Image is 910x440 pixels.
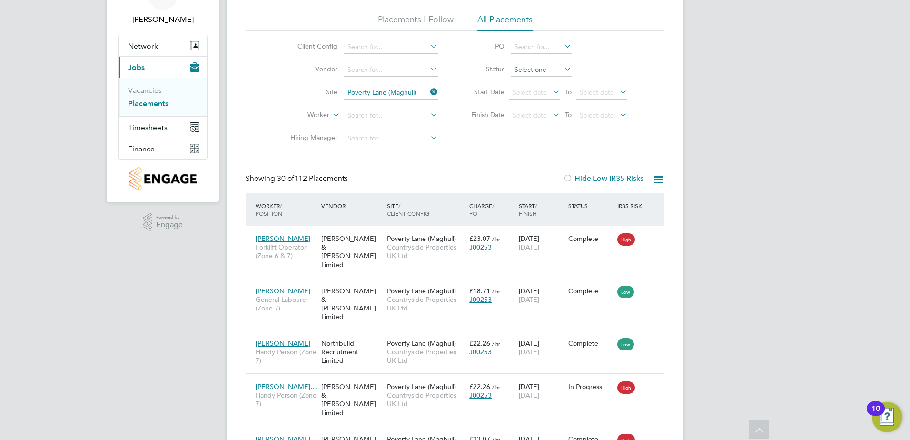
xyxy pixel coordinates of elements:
[568,234,613,243] div: Complete
[128,86,162,95] a: Vacancies
[511,63,572,77] input: Select one
[568,382,613,391] div: In Progress
[387,391,465,408] span: Countryside Properties UK Ltd
[344,63,438,77] input: Search for...
[277,174,348,183] span: 112 Placements
[516,378,566,404] div: [DATE]
[617,338,634,350] span: Low
[344,132,438,145] input: Search for...
[563,174,643,183] label: Hide Low IR35 Risks
[128,123,168,132] span: Timesheets
[516,197,566,222] div: Start
[615,197,648,214] div: IR35 Risk
[119,78,207,116] div: Jobs
[516,334,566,361] div: [DATE]
[469,295,492,304] span: J00253
[617,233,635,246] span: High
[256,287,310,295] span: [PERSON_NAME]
[283,65,337,73] label: Vendor
[283,42,337,50] label: Client Config
[319,378,385,422] div: [PERSON_NAME] & [PERSON_NAME] Limited
[319,334,385,370] div: Northbuild Recruitment Limited
[256,391,317,408] span: Handy Person (Zone 7)
[492,235,500,242] span: / hr
[513,111,547,120] span: Select date
[119,35,207,56] button: Network
[617,381,635,394] span: High
[118,167,208,190] a: Go to home page
[283,88,337,96] label: Site
[462,110,504,119] label: Finish Date
[519,391,539,400] span: [DATE]
[253,229,664,237] a: [PERSON_NAME]Forklift Operator (Zone 6 & 7)[PERSON_NAME] & [PERSON_NAME] LimitedPoverty Lane (Mag...
[319,197,385,214] div: Vendor
[469,391,492,400] span: J00253
[246,174,350,184] div: Showing
[256,339,310,348] span: [PERSON_NAME]
[156,213,183,221] span: Powered by
[492,340,500,347] span: / hr
[387,295,465,312] span: Countryside Properties UK Ltd
[256,243,317,260] span: Forklift Operator (Zone 6 & 7)
[378,14,454,31] li: Placements I Follow
[128,144,155,153] span: Finance
[256,382,317,391] span: [PERSON_NAME]…
[469,348,492,356] span: J00253
[872,402,902,432] button: Open Resource Center, 10 new notifications
[129,167,196,190] img: countryside-properties-logo-retina.png
[387,339,456,348] span: Poverty Lane (Maghull)
[128,63,145,72] span: Jobs
[253,281,664,290] a: [PERSON_NAME]General Labourer (Zone 7)[PERSON_NAME] & [PERSON_NAME] LimitedPoverty Lane (Maghull)...
[387,348,465,365] span: Countryside Properties UK Ltd
[253,377,664,385] a: [PERSON_NAME]…Handy Person (Zone 7)[PERSON_NAME] & [PERSON_NAME] LimitedPoverty Lane (Maghull)Cou...
[516,282,566,309] div: [DATE]
[319,230,385,274] div: [PERSON_NAME] & [PERSON_NAME] Limited
[143,213,183,231] a: Powered byEngage
[387,202,429,217] span: / Client Config
[519,243,539,251] span: [DATE]
[256,295,317,312] span: General Labourer (Zone 7)
[568,339,613,348] div: Complete
[469,339,490,348] span: £22.26
[387,234,456,243] span: Poverty Lane (Maghull)
[462,42,504,50] label: PO
[469,287,490,295] span: £18.71
[119,57,207,78] button: Jobs
[256,348,317,365] span: Handy Person (Zone 7)
[344,40,438,54] input: Search for...
[469,243,492,251] span: J00253
[275,110,329,120] label: Worker
[519,202,537,217] span: / Finish
[511,40,572,54] input: Search for...
[387,382,456,391] span: Poverty Lane (Maghull)
[469,202,494,217] span: / PO
[118,14,208,25] span: Billy Eadie
[156,221,183,229] span: Engage
[566,197,615,214] div: Status
[580,111,614,120] span: Select date
[469,234,490,243] span: £23.07
[253,197,319,222] div: Worker
[462,65,504,73] label: Status
[283,133,337,142] label: Hiring Manager
[469,382,490,391] span: £22.26
[253,430,664,438] a: [PERSON_NAME]Forklift Operator (Zone 6 & 7)[PERSON_NAME] & [PERSON_NAME] LimitedPoverty Lane (Mag...
[344,109,438,122] input: Search for...
[119,117,207,138] button: Timesheets
[344,86,438,100] input: Search for...
[319,282,385,326] div: [PERSON_NAME] & [PERSON_NAME] Limited
[387,243,465,260] span: Countryside Properties UK Ltd
[513,88,547,97] span: Select date
[519,348,539,356] span: [DATE]
[128,41,158,50] span: Network
[256,234,310,243] span: [PERSON_NAME]
[580,88,614,97] span: Select date
[253,334,664,342] a: [PERSON_NAME]Handy Person (Zone 7)Northbuild Recruitment LimitedPoverty Lane (Maghull)Countryside...
[119,138,207,159] button: Finance
[562,109,574,121] span: To
[467,197,516,222] div: Charge
[277,174,294,183] span: 30 of
[516,230,566,256] div: [DATE]
[462,88,504,96] label: Start Date
[256,202,282,217] span: / Position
